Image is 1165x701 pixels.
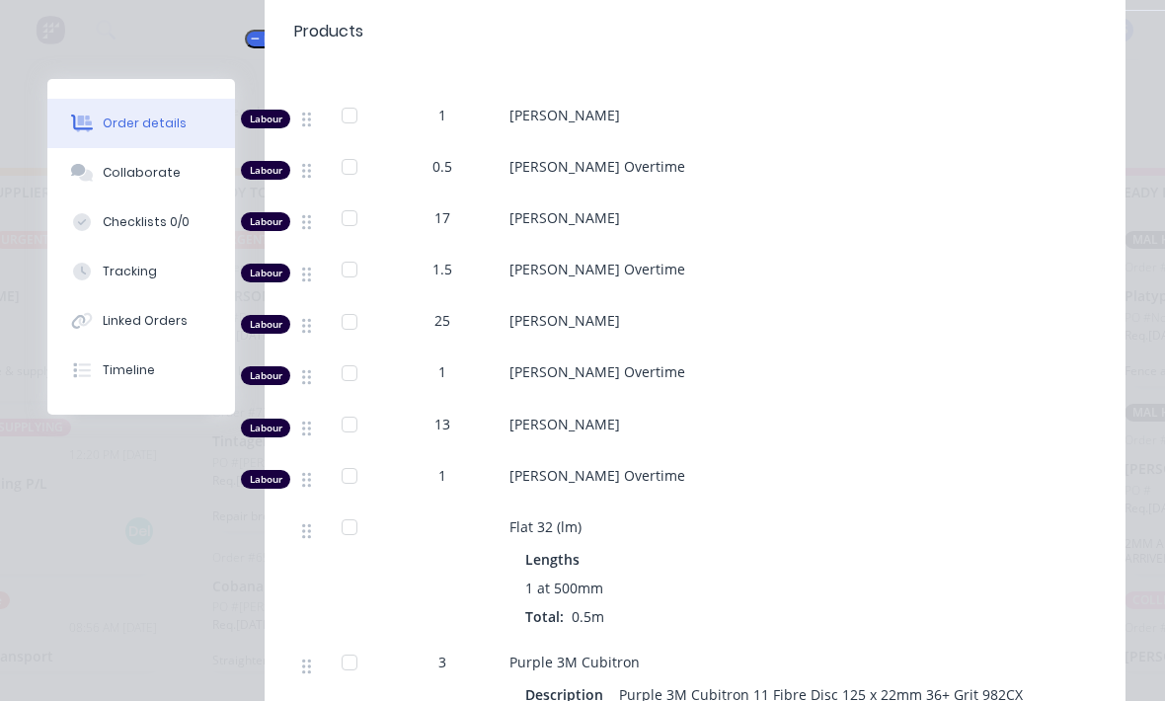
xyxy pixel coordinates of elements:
[47,346,235,395] button: Timeline
[47,247,235,296] button: Tracking
[103,213,190,231] div: Checklists 0/0
[241,212,290,231] div: Labour
[525,607,564,626] span: Total:
[241,366,290,385] div: Labour
[241,470,290,489] div: Labour
[47,99,235,148] button: Order details
[294,20,363,43] div: Products
[509,653,640,671] span: Purple 3M Cubitron
[434,310,450,331] span: 25
[432,156,452,177] span: 0.5
[434,207,450,228] span: 17
[103,263,157,280] div: Tracking
[525,549,580,570] span: Lengths
[241,110,290,128] div: Labour
[509,466,685,485] span: [PERSON_NAME] Overtime
[47,148,235,197] button: Collaborate
[251,32,276,46] span: Kit
[509,260,685,278] span: [PERSON_NAME] Overtime
[103,312,188,330] div: Linked Orders
[509,362,685,381] span: [PERSON_NAME] Overtime
[438,652,446,672] span: 3
[47,296,235,346] button: Linked Orders
[103,115,187,132] div: Order details
[438,361,446,382] span: 1
[509,415,620,433] span: [PERSON_NAME]
[509,517,582,536] span: Flat 32 (lm)
[564,607,612,626] span: 0.5m
[432,259,452,279] span: 1.5
[241,161,290,180] div: Labour
[47,197,235,247] button: Checklists 0/0
[241,315,290,334] div: Labour
[103,361,155,379] div: Timeline
[103,164,181,182] div: Collaborate
[509,157,685,176] span: [PERSON_NAME] Overtime
[509,311,620,330] span: [PERSON_NAME]
[438,465,446,486] span: 1
[525,578,603,598] span: 1 at 500mm
[241,264,290,282] div: Labour
[241,419,290,437] div: Labour
[509,106,620,124] span: [PERSON_NAME]
[509,208,620,227] span: [PERSON_NAME]
[245,30,282,48] button: Kit
[438,105,446,125] span: 1
[434,414,450,434] span: 13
